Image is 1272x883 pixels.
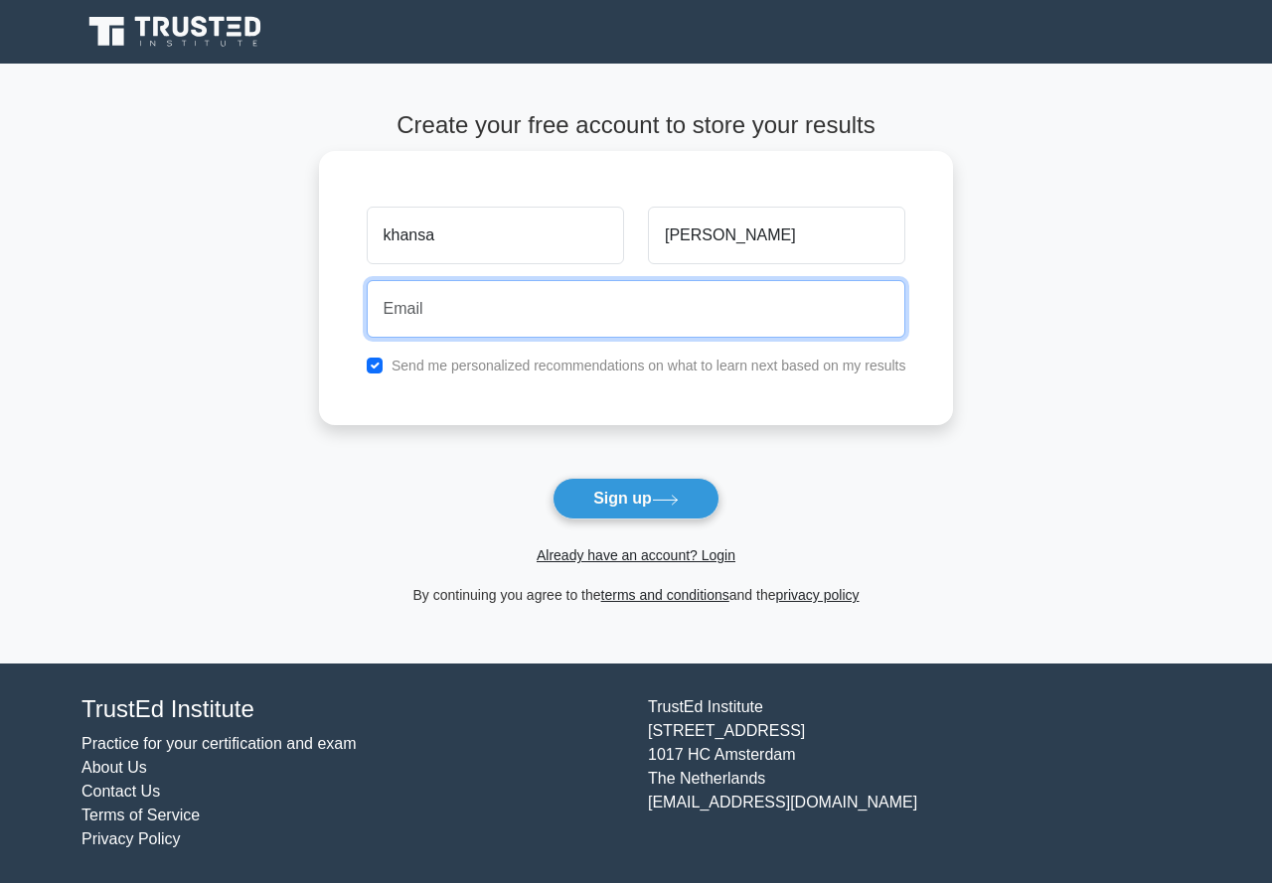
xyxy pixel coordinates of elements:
label: Send me personalized recommendations on what to learn next based on my results [392,358,906,373]
a: Contact Us [81,783,160,800]
h4: Create your free account to store your results [319,111,954,140]
a: terms and conditions [601,587,729,603]
a: Privacy Policy [81,830,181,847]
div: TrustEd Institute [STREET_ADDRESS] 1017 HC Amsterdam The Netherlands [EMAIL_ADDRESS][DOMAIN_NAME] [636,695,1202,851]
input: Email [367,280,906,338]
input: Last name [648,207,905,264]
a: privacy policy [776,587,860,603]
h4: TrustEd Institute [81,695,624,724]
button: Sign up [553,478,719,519]
a: Terms of Service [81,807,200,823]
a: About Us [81,759,147,776]
a: Practice for your certification and exam [81,735,357,752]
div: By continuing you agree to the and the [307,583,966,607]
input: First name [367,207,624,264]
a: Already have an account? Login [537,547,735,563]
